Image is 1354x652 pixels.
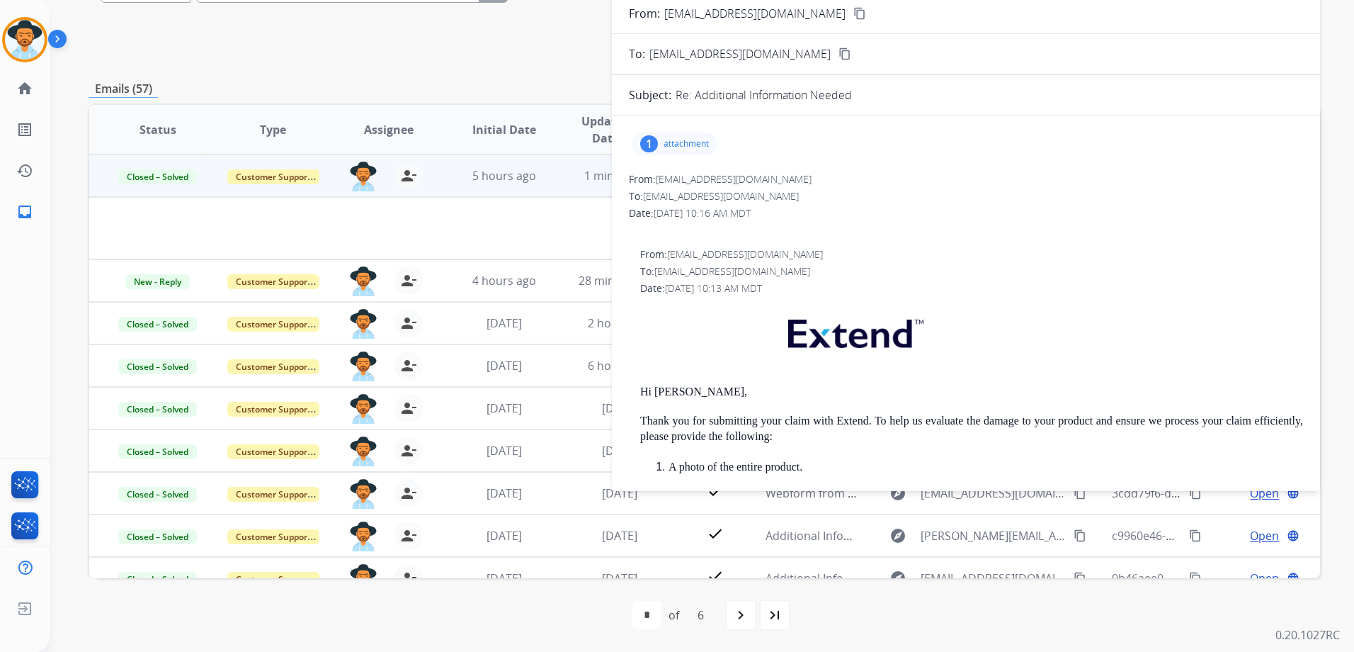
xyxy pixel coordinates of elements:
[656,172,812,186] span: [EMAIL_ADDRESS][DOMAIN_NAME]
[400,167,417,184] mat-icon: person_remove
[260,121,286,138] span: Type
[640,247,1303,262] div: From:
[118,359,197,374] span: Closed – Solved
[640,281,1303,296] div: Date:
[349,479,377,509] img: agent-avatar
[364,121,414,138] span: Assignee
[118,169,197,184] span: Closed – Solved
[1287,487,1299,500] mat-icon: language
[654,264,810,278] span: [EMAIL_ADDRESS][DOMAIN_NAME]
[1112,528,1331,544] span: c9960e46-d662-4302-8ebe-15bb4154c542
[584,168,654,184] span: 1 minute ago
[487,528,522,544] span: [DATE]
[602,443,637,459] span: [DATE]
[16,203,33,220] mat-icon: inbox
[349,309,377,339] img: agent-avatar
[579,273,661,288] span: 28 minutes ago
[89,80,158,98] p: Emails (57)
[1074,487,1086,500] mat-icon: content_copy
[654,206,751,220] span: [DATE] 10:16 AM MDT
[227,444,319,459] span: Customer Support
[16,80,33,97] mat-icon: home
[400,527,417,544] mat-icon: person_remove
[921,527,1066,544] span: [PERSON_NAME][EMAIL_ADDRESS][DOMAIN_NAME]
[853,7,866,20] mat-icon: content_copy
[400,400,417,417] mat-icon: person_remove
[1250,485,1279,502] span: Open
[676,86,852,103] p: Re: Additional Information Needed
[629,189,1303,203] div: To:
[770,303,938,359] img: extend.png
[1112,485,1331,501] span: 3cdd79f6-d91e-45c2-85e8-d17b2b4eaede
[1074,572,1086,585] mat-icon: content_copy
[889,485,906,502] mat-icon: explore
[640,135,658,152] div: 1
[1250,527,1279,544] span: Open
[227,402,319,417] span: Customer Support
[487,358,522,373] span: [DATE]
[487,400,522,416] span: [DATE]
[629,5,660,22] p: From:
[602,400,637,416] span: [DATE]
[766,485,1086,501] span: Webform from [EMAIL_ADDRESS][DOMAIN_NAME] on [DATE]
[472,168,536,184] span: 5 hours ago
[649,45,831,62] span: [EMAIL_ADDRESS][DOMAIN_NAME]
[349,266,377,296] img: agent-avatar
[472,121,536,138] span: Initial Date
[1112,570,1329,586] span: 0b46aee0-5a92-4dca-8a60-9b1b1ca205af
[349,162,377,191] img: agent-avatar
[118,487,197,502] span: Closed – Solved
[227,529,319,544] span: Customer Support
[1287,529,1299,542] mat-icon: language
[629,86,671,103] p: Subject:
[766,528,931,544] span: Additional Information Needed
[766,570,931,586] span: Additional Information Needed
[16,162,33,179] mat-icon: history
[349,522,377,551] img: agent-avatar
[227,274,319,289] span: Customer Support
[472,273,536,288] span: 4 hours ago
[118,444,197,459] span: Closed – Solved
[487,443,522,459] span: [DATE]
[1074,529,1086,542] mat-icon: content_copy
[707,568,724,585] mat-icon: check
[227,169,319,184] span: Customer Support
[400,357,417,374] mat-icon: person_remove
[588,315,652,331] span: 2 hours ago
[664,138,709,150] p: attachment
[349,437,377,466] img: agent-avatar
[732,607,749,624] mat-icon: navigate_next
[487,570,522,586] span: [DATE]
[889,527,906,544] mat-icon: explore
[118,317,197,332] span: Closed – Solved
[1275,626,1340,643] p: 0.20.1027RC
[574,113,637,147] span: Updated Date
[686,601,715,629] div: 6
[921,485,1066,502] span: [EMAIL_ADDRESS][DOMAIN_NAME]
[16,121,33,138] mat-icon: list_alt
[1189,487,1202,500] mat-icon: content_copy
[889,570,906,587] mat-icon: explore
[629,206,1303,220] div: Date:
[588,358,652,373] span: 6 hours ago
[400,485,417,502] mat-icon: person_remove
[400,442,417,459] mat-icon: person_remove
[664,5,846,22] p: [EMAIL_ADDRESS][DOMAIN_NAME]
[140,121,176,138] span: Status
[921,570,1066,587] span: [EMAIL_ADDRESS][DOMAIN_NAME]
[1250,570,1279,587] span: Open
[349,394,377,424] img: agent-avatar
[640,386,1303,398] p: Hi [PERSON_NAME],
[400,570,417,587] mat-icon: person_remove
[400,315,417,332] mat-icon: person_remove
[707,525,724,542] mat-icon: check
[1189,529,1202,542] mat-icon: content_copy
[602,528,637,544] span: [DATE]
[838,47,851,60] mat-icon: content_copy
[118,402,197,417] span: Closed – Solved
[227,359,319,374] span: Customer Support
[766,607,783,624] mat-icon: last_page
[643,189,799,203] span: [EMAIL_ADDRESS][DOMAIN_NAME]
[669,490,1303,505] p: Photos that clearly show the extent of the damage.
[640,413,1303,444] p: Thank you for submitting your claim with Extend. To help us evaluate the damage to your product a...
